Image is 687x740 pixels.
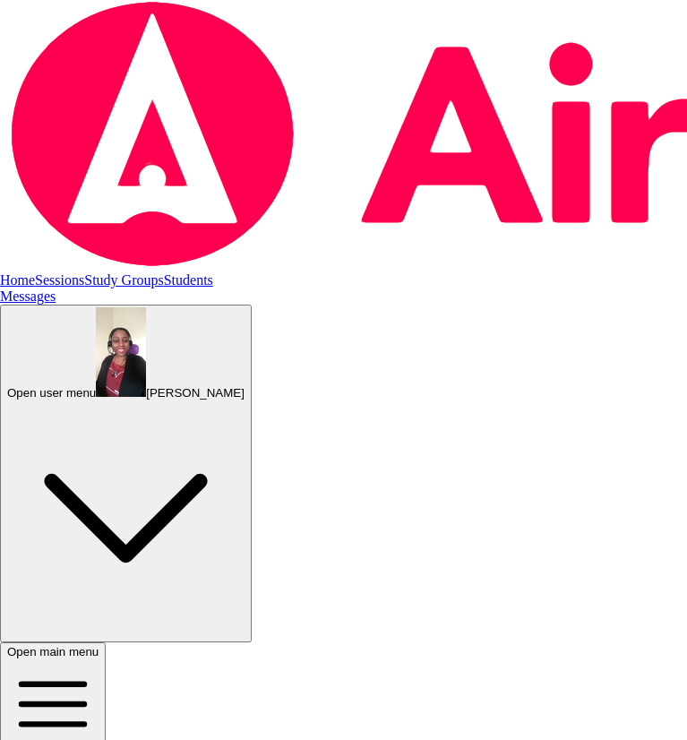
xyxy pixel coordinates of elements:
[7,645,99,658] span: Open main menu
[84,272,163,288] a: Study Groups
[164,272,213,288] a: Students
[7,386,96,400] span: Open user menu
[35,272,84,288] a: Sessions
[146,386,245,400] span: [PERSON_NAME]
